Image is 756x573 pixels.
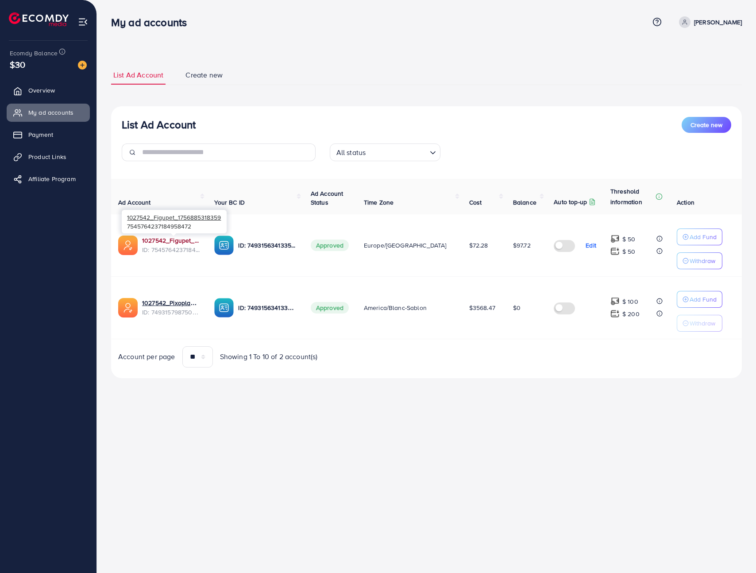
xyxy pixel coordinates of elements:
[7,170,90,188] a: Affiliate Program
[28,130,53,139] span: Payment
[586,240,596,251] p: Edit
[78,17,88,27] img: menu
[28,86,55,95] span: Overview
[718,533,749,566] iframe: Chat
[118,352,175,362] span: Account per page
[214,298,234,317] img: ic-ba-acc.ded83a64.svg
[311,240,349,251] span: Approved
[469,303,495,312] span: $3568.47
[10,58,25,71] span: $30
[694,17,742,27] p: [PERSON_NAME]
[690,120,722,129] span: Create new
[28,108,73,117] span: My ad accounts
[78,61,87,70] img: image
[7,148,90,166] a: Product Links
[142,308,200,317] span: ID: 7493157987503292433
[690,318,715,329] p: Withdraw
[610,297,620,306] img: top-up amount
[122,118,196,131] h3: List Ad Account
[7,126,90,143] a: Payment
[111,16,194,29] h3: My ad accounts
[142,298,200,307] a: 1027542_Pixoplay_1744636801417
[554,197,587,207] p: Auto top-up
[690,232,717,242] p: Add Fund
[118,236,138,255] img: ic-ads-acc.e4c84228.svg
[28,174,76,183] span: Affiliate Program
[364,303,427,312] span: America/Blanc-Sablon
[118,298,138,317] img: ic-ads-acc.e4c84228.svg
[677,198,694,207] span: Action
[622,296,638,307] p: $ 100
[7,81,90,99] a: Overview
[142,236,200,245] a: 1027542_Figupet_1756885318359
[7,104,90,121] a: My ad accounts
[610,247,620,256] img: top-up amount
[142,245,200,254] span: ID: 7545764237184958472
[238,240,296,251] p: ID: 7493156341335343122
[311,302,349,314] span: Approved
[682,117,731,133] button: Create new
[214,198,245,207] span: Your BC ID
[513,303,521,312] span: $0
[513,241,531,250] span: $97.72
[610,186,654,207] p: Threshold information
[220,352,318,362] span: Showing 1 To 10 of 2 account(s)
[469,241,488,250] span: $72.28
[622,234,636,244] p: $ 50
[622,246,636,257] p: $ 50
[368,144,426,159] input: Search for option
[610,309,620,318] img: top-up amount
[690,256,715,266] p: Withdraw
[214,236,234,255] img: ic-ba-acc.ded83a64.svg
[610,234,620,244] img: top-up amount
[675,16,742,28] a: [PERSON_NAME]
[185,70,223,80] span: Create new
[364,198,393,207] span: Time Zone
[311,189,343,207] span: Ad Account Status
[690,294,717,305] p: Add Fund
[118,198,151,207] span: Ad Account
[513,198,536,207] span: Balance
[113,70,163,80] span: List Ad Account
[238,302,296,313] p: ID: 7493156341335343122
[677,315,722,332] button: Withdraw
[364,241,447,250] span: Europe/[GEOGRAPHIC_DATA]
[677,228,722,245] button: Add Fund
[9,12,69,26] img: logo
[469,198,482,207] span: Cost
[622,309,640,319] p: $ 200
[127,213,221,221] span: 1027542_Figupet_1756885318359
[142,298,200,317] div: <span class='underline'>1027542_Pixoplay_1744636801417</span></br>7493157987503292433
[677,252,722,269] button: Withdraw
[335,146,368,159] span: All status
[677,291,722,308] button: Add Fund
[122,210,227,233] div: 7545764237184958472
[330,143,440,161] div: Search for option
[28,152,66,161] span: Product Links
[10,49,58,58] span: Ecomdy Balance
